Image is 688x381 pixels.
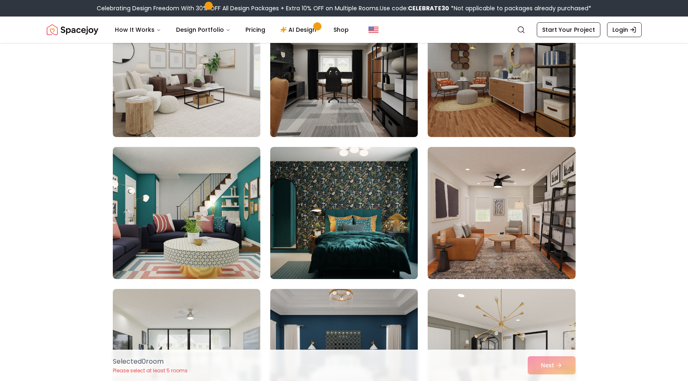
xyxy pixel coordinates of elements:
img: Room room-35 [270,147,418,279]
a: Pricing [239,21,272,38]
button: How It Works [108,21,168,38]
button: Design Portfolio [169,21,237,38]
a: Shop [327,21,355,38]
img: Room room-36 [428,147,575,279]
img: Room room-34 [113,147,260,279]
img: United States [369,25,379,35]
a: Login [607,22,642,37]
p: Selected 0 room [113,357,188,367]
span: Use code: [380,4,449,12]
nav: Main [108,21,355,38]
a: Start Your Project [537,22,600,37]
img: Room room-32 [267,2,421,140]
a: AI Design [274,21,325,38]
div: Celebrating Design Freedom With 30% OFF All Design Packages + Extra 10% OFF on Multiple Rooms. [97,4,591,12]
img: Room room-33 [428,5,575,137]
img: Spacejoy Logo [47,21,98,38]
p: Please select at least 5 rooms [113,367,188,374]
a: Spacejoy [47,21,98,38]
nav: Global [47,17,642,43]
span: *Not applicable to packages already purchased* [449,4,591,12]
b: CELEBRATE30 [408,4,449,12]
img: Room room-31 [113,5,260,137]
